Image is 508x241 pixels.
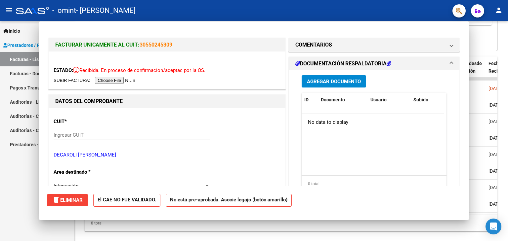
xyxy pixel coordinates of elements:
[52,197,83,203] span: Eliminar
[302,93,318,107] datatable-header-cell: ID
[302,75,366,87] button: Agregar Documento
[444,93,477,107] datatable-header-cell: Acción
[54,67,73,73] span: ESTADO:
[488,152,502,157] span: [DATE]
[321,97,345,102] span: Documento
[54,118,122,125] p: CUIT
[93,194,160,207] strong: El CAE NO FUE VALIDADO.
[52,196,60,204] mat-icon: delete
[76,3,136,18] span: - [PERSON_NAME]
[73,67,205,73] span: Recibida. En proceso de confirmacion/aceptac por la OS.
[368,93,411,107] datatable-header-cell: Usuario
[140,42,172,48] a: 30550245309
[488,185,502,190] span: [DATE]
[495,6,503,14] mat-icon: person
[289,70,459,207] div: DOCUMENTACIÓN RESPALDATORIA
[318,93,368,107] datatable-header-cell: Documento
[411,93,444,107] datatable-header-cell: Subido
[289,57,459,70] mat-expansion-panel-header: DOCUMENTACIÓN RESPALDATORIA
[54,183,78,189] span: Integración
[55,98,123,104] strong: DATOS DEL COMPROBANTE
[289,38,459,52] mat-expansion-panel-header: COMENTARIOS
[3,42,63,49] span: Prestadores / Proveedores
[5,6,13,14] mat-icon: menu
[488,168,502,174] span: [DATE]
[488,102,502,108] span: [DATE]
[55,42,140,48] span: FACTURAR UNICAMENTE AL CUIT:
[85,215,497,231] div: 8 total
[459,61,482,74] span: Días desde Emisión
[307,79,361,85] span: Agregar Documento
[488,135,502,141] span: [DATE]
[304,97,309,102] span: ID
[166,194,292,207] strong: No está pre-aprobada. Asocie legajo (botón amarillo)
[370,97,387,102] span: Usuario
[54,168,122,176] p: Area destinado *
[3,27,20,35] span: Inicio
[486,219,501,234] div: Open Intercom Messenger
[295,60,391,68] h1: DOCUMENTACIÓN RESPALDATORIA
[54,151,280,159] p: DECAROLI [PERSON_NAME]
[456,56,486,86] datatable-header-cell: Días desde Emisión
[488,61,507,74] span: Fecha Recibido
[52,3,76,18] span: - omint
[488,119,502,124] span: [DATE]
[302,114,444,130] div: No data to display
[488,201,502,207] span: [DATE]
[295,41,332,49] h1: COMENTARIOS
[302,176,446,192] div: 0 total
[413,97,428,102] span: Subido
[488,86,502,91] span: [DATE]
[47,194,88,206] button: Eliminar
